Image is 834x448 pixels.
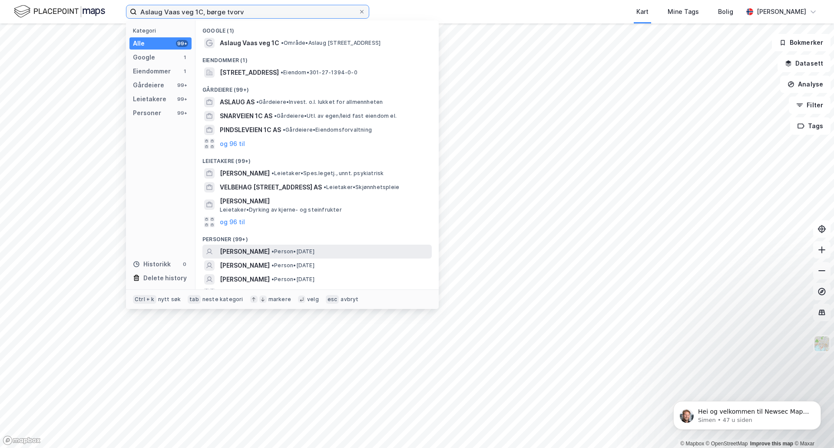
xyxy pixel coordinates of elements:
span: • [274,113,277,119]
button: Tags [790,117,831,135]
span: • [324,184,326,190]
div: Leietakere [133,94,166,104]
div: Alle [133,38,145,49]
span: [PERSON_NAME] [220,274,270,285]
span: Person • [DATE] [271,262,314,269]
div: tab [188,295,201,304]
div: Personer [133,108,161,118]
iframe: Intercom notifications melding [660,383,834,444]
div: Kategori [133,27,192,34]
div: 99+ [176,40,188,47]
img: Z [814,335,830,352]
div: esc [326,295,339,304]
div: 1 [181,68,188,75]
button: Filter [789,96,831,114]
a: Improve this map [750,441,793,447]
span: Person • [DATE] [271,276,314,283]
div: Gårdeiere [133,80,164,90]
span: SNARVEIEN 1C AS [220,111,272,121]
a: Mapbox [680,441,704,447]
img: logo.f888ab2527a4732fd821a326f86c7f29.svg [14,4,105,19]
div: Eiendommer (1) [195,50,439,66]
div: Eiendommer [133,66,171,76]
div: Kart [636,7,649,17]
span: • [271,170,274,176]
a: Mapbox homepage [3,435,41,445]
div: neste kategori [202,296,243,303]
span: VELBEHAG [STREET_ADDRESS] AS [220,182,322,192]
span: ASLAUG AS [220,97,255,107]
input: Søk på adresse, matrikkel, gårdeiere, leietakere eller personer [137,5,358,18]
span: Leietaker • Spes.legetj., unnt. psykiatrisk [271,170,384,177]
div: Ctrl + k [133,295,156,304]
span: Eiendom • 301-27-1394-0-0 [281,69,357,76]
span: Gårdeiere • Eiendomsforvaltning [283,126,372,133]
div: Delete history [143,273,187,283]
span: Person • [DATE] [271,248,314,255]
span: Område • Aslaug [STREET_ADDRESS] [281,40,381,46]
div: velg [307,296,319,303]
div: Historikk [133,259,171,269]
button: Analyse [780,76,831,93]
div: Bolig [718,7,733,17]
span: [PERSON_NAME] [220,196,428,206]
button: og 96 til [220,217,245,227]
div: 99+ [176,82,188,89]
button: Datasett [778,55,831,72]
span: • [271,276,274,282]
span: [PERSON_NAME] [220,168,270,179]
span: Gårdeiere • Invest. o.l. lukket for allmennheten [256,99,383,106]
span: • [283,126,285,133]
div: markere [268,296,291,303]
span: • [281,69,283,76]
div: avbryt [341,296,358,303]
div: Gårdeiere (99+) [195,80,439,95]
div: nytt søk [158,296,181,303]
span: Aslaug Vaas veg 1C [220,38,279,48]
div: 99+ [176,96,188,103]
button: Bokmerker [772,34,831,51]
button: og 96 til [220,288,245,299]
div: Google (1) [195,20,439,36]
div: Google [133,52,155,63]
button: og 96 til [220,139,245,149]
span: Leietaker • Dyrking av kjerne- og steinfrukter [220,206,342,213]
span: [PERSON_NAME] [220,260,270,271]
div: 1 [181,54,188,61]
span: [PERSON_NAME] [220,246,270,257]
span: Leietaker • Skjønnhetspleie [324,184,399,191]
span: PINDSLEVEIEN 1C AS [220,125,281,135]
span: • [281,40,284,46]
span: • [271,248,274,255]
a: OpenStreetMap [706,441,748,447]
div: Leietakere (99+) [195,151,439,166]
span: [STREET_ADDRESS] [220,67,279,78]
span: • [256,99,259,105]
div: Personer (99+) [195,229,439,245]
div: 99+ [176,110,188,116]
div: [PERSON_NAME] [757,7,806,17]
div: 0 [181,261,188,268]
span: Gårdeiere • Utl. av egen/leid fast eiendom el. [274,113,397,119]
div: Mine Tags [668,7,699,17]
span: • [271,262,274,269]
